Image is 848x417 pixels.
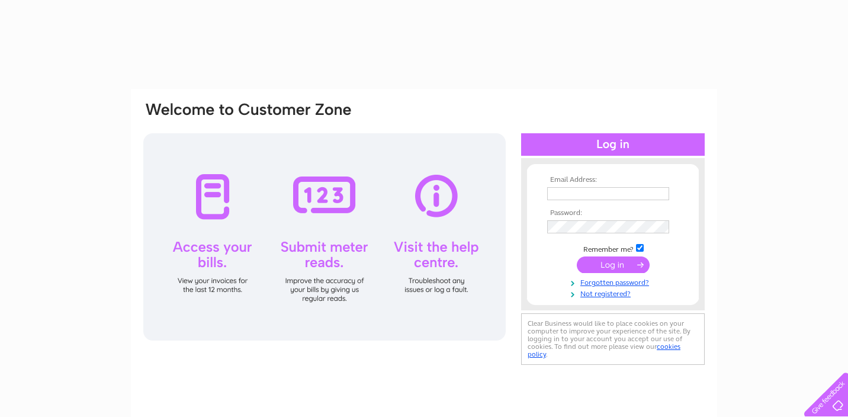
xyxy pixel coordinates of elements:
th: Email Address: [544,176,682,184]
a: Not registered? [547,287,682,299]
div: Clear Business would like to place cookies on your computer to improve your experience of the sit... [521,313,705,365]
a: Forgotten password? [547,276,682,287]
input: Submit [577,256,650,273]
th: Password: [544,209,682,217]
td: Remember me? [544,242,682,254]
a: cookies policy [528,342,680,358]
